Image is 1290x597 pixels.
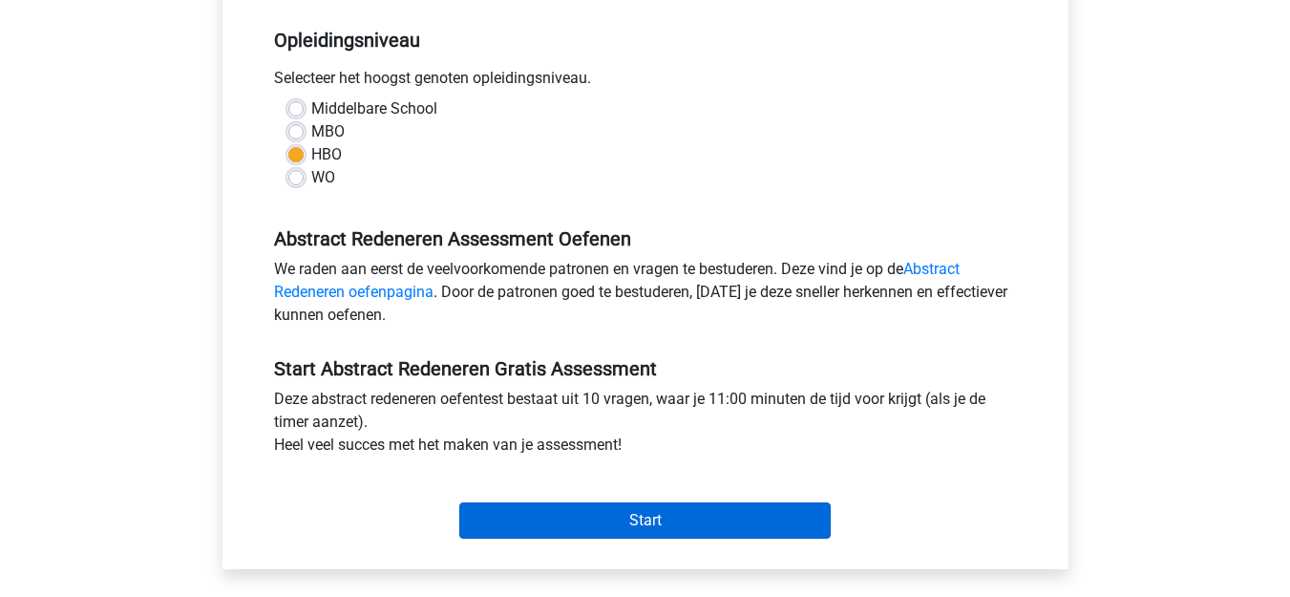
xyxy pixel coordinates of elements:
[274,227,1017,250] h5: Abstract Redeneren Assessment Oefenen
[311,97,437,120] label: Middelbare School
[311,143,342,166] label: HBO
[274,21,1017,59] h5: Opleidingsniveau
[459,502,831,539] input: Start
[260,258,1031,334] div: We raden aan eerst de veelvoorkomende patronen en vragen te bestuderen. Deze vind je op de . Door...
[311,166,335,189] label: WO
[260,67,1031,97] div: Selecteer het hoogst genoten opleidingsniveau.
[274,357,1017,380] h5: Start Abstract Redeneren Gratis Assessment
[311,120,345,143] label: MBO
[260,388,1031,464] div: Deze abstract redeneren oefentest bestaat uit 10 vragen, waar je 11:00 minuten de tijd voor krijg...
